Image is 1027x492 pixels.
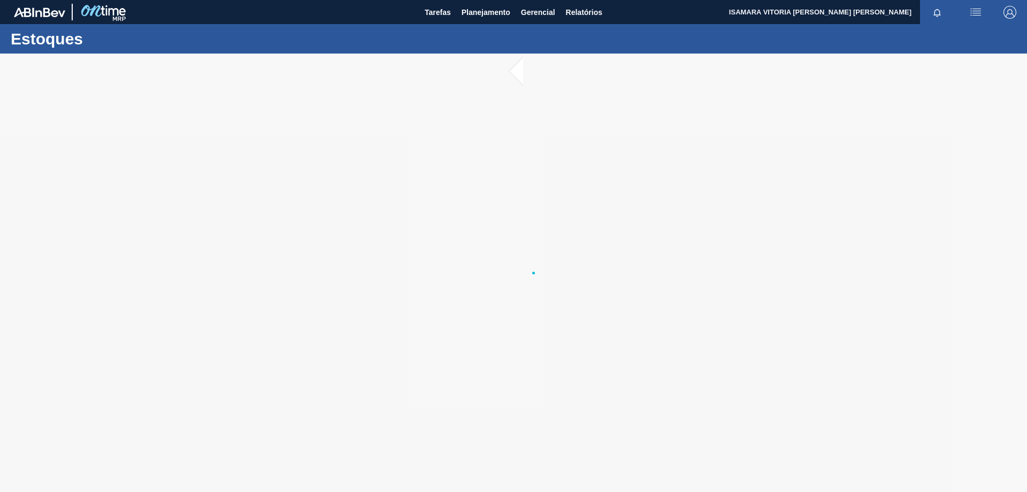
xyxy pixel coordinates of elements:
[14,7,65,17] img: TNhmsLtSVTkK8tSr43FrP2fwEKptu5GPRR3wAAAABJRU5ErkJggg==
[1003,6,1016,19] img: Logout
[920,5,954,20] button: Notificações
[462,6,510,19] span: Planejamento
[521,6,555,19] span: Gerencial
[425,6,451,19] span: Tarefas
[11,33,201,45] h1: Estoques
[566,6,602,19] span: Relatórios
[969,6,982,19] img: userActions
